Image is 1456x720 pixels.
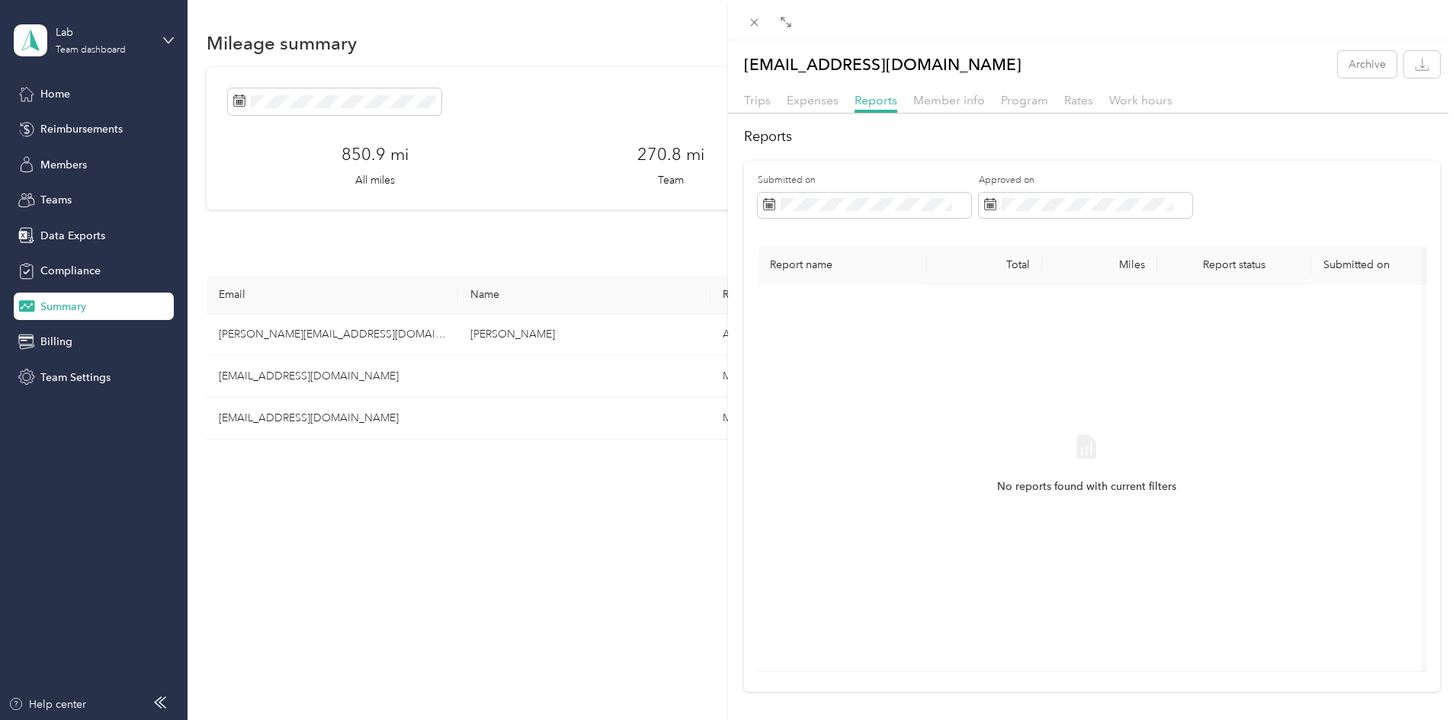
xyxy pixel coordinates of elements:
p: [EMAIL_ADDRESS][DOMAIN_NAME] [744,51,1021,78]
label: Approved on [979,174,1192,187]
span: Program [1001,93,1048,107]
th: Report name [758,246,927,284]
span: Reports [855,93,897,107]
span: Work hours [1109,93,1172,107]
div: Total [939,258,1030,271]
span: No reports found with current filters [997,478,1176,495]
span: Report status [1169,258,1299,271]
button: Archive [1338,51,1397,78]
div: Miles [1054,258,1145,271]
span: Trips [744,93,771,107]
span: Rates [1064,93,1093,107]
span: Expenses [787,93,839,107]
span: Member info [913,93,985,107]
label: Submitted on [758,174,971,187]
iframe: Everlance-gr Chat Button Frame [1371,635,1456,720]
h2: Reports [744,126,1440,147]
th: Submitted on [1311,246,1426,284]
